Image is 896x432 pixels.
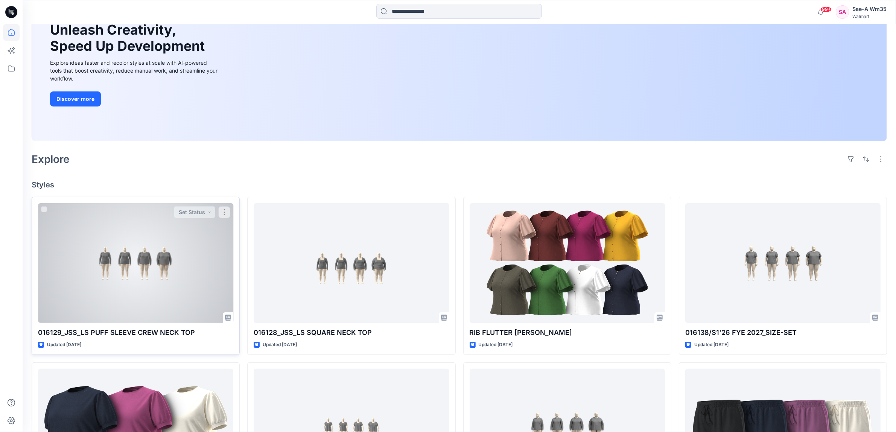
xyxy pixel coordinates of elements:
p: 016128_JSS_LS SQUARE NECK TOP [254,327,449,338]
a: 016129_JSS_LS PUFF SLEEVE CREW NECK TOP [38,203,233,323]
a: Discover more [50,91,219,106]
div: Walmart [852,14,887,19]
p: Updated [DATE] [694,341,729,349]
div: SA [836,5,849,19]
p: 016138/S1'26 FYE 2027_SIZE-SET [685,327,881,338]
button: Discover more [50,91,101,106]
div: Explore ideas faster and recolor styles at scale with AI-powered tools that boost creativity, red... [50,59,219,82]
a: 016138/S1'26 FYE 2027_SIZE-SET [685,203,881,323]
h4: Styles [32,180,887,189]
p: Updated [DATE] [263,341,297,349]
h2: Explore [32,153,70,165]
p: Updated [DATE] [47,341,81,349]
a: 016128_JSS_LS SQUARE NECK TOP [254,203,449,323]
h1: Unleash Creativity, Speed Up Development [50,22,208,54]
span: 99+ [820,6,832,12]
p: Updated [DATE] [479,341,513,349]
a: RIB FLUTTER HENLEY [470,203,665,323]
div: Sae-A Wm35 [852,5,887,14]
p: 016129_JSS_LS PUFF SLEEVE CREW NECK TOP [38,327,233,338]
p: RIB FLUTTER [PERSON_NAME] [470,327,665,338]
